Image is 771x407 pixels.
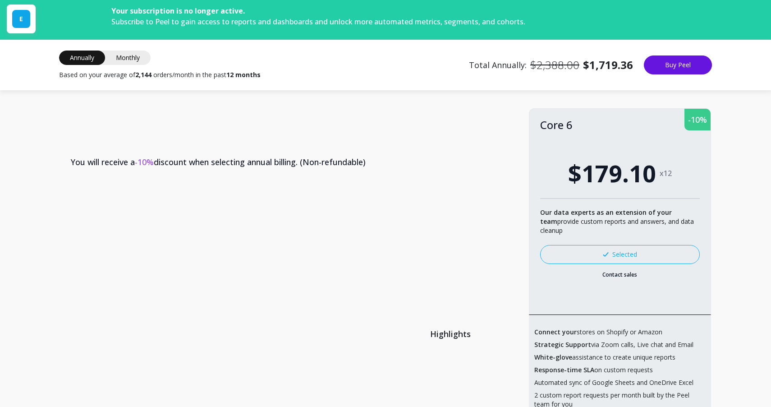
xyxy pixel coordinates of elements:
[534,340,693,349] span: via Zoom calls, Live chat and Email
[568,156,656,191] span: $179.10
[534,328,577,336] b: Connect your
[534,340,591,349] b: Strategic Support
[111,17,525,27] span: Subscribe to Peel to gain access to reports and dashboards and unlock more automated metrics, seg...
[135,157,154,167] span: -10%
[135,70,151,79] b: 2,144
[534,365,594,374] b: Response-time SLA
[534,353,675,362] span: assistance to create unique reports
[644,55,712,74] button: Buy Peel
[534,353,572,361] b: White-glove
[603,250,637,259] div: Selected
[603,252,609,257] img: svg+xml;base64,PHN2ZyB3aWR0aD0iMTMiIGhlaWdodD0iMTAiIHZpZXdCb3g9IjAgMCAxMyAxMCIgZmlsbD0ibm9uZSIgeG...
[111,6,245,16] span: Your subscription is no longer active.
[540,208,672,226] b: Our data experts as an extension of your team
[530,58,579,72] p: $2,388.00
[19,14,23,23] span: E
[105,51,151,65] span: Monthly
[540,208,694,235] span: provide custom reports and answers, and data cleanup
[534,378,693,387] span: Automated sync of Google Sheets and OneDrive Excel
[540,120,700,130] div: Core 6
[59,51,105,65] span: Annually
[534,365,653,375] span: on custom requests
[226,70,261,79] b: 12 months
[469,58,633,72] span: Total Annually:
[660,169,672,178] span: x12
[540,271,700,278] a: Contact sales
[684,109,711,130] div: -10%
[583,58,633,72] b: $1,719.36
[534,328,662,337] span: stores on Shopify or Amazon
[59,70,261,79] span: Based on your average of orders/month in the past
[60,141,529,183] th: You will receive a discount when selecting annual billing. (Non-refundable)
